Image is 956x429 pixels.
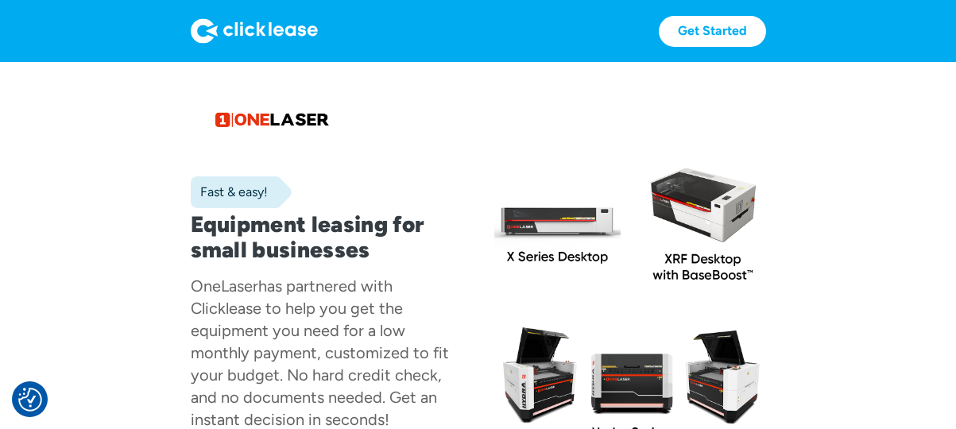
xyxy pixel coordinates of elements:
h1: Equipment leasing for small businesses [191,211,463,262]
a: Get Started [659,16,766,47]
div: OneLaser [191,276,258,296]
img: Revisit consent button [18,388,42,412]
div: has partnered with Clicklease to help you get the equipment you need for a low monthly payment, c... [191,276,449,429]
div: Fast & easy! [191,184,268,200]
img: Logo [191,18,318,44]
button: Consent Preferences [18,388,42,412]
